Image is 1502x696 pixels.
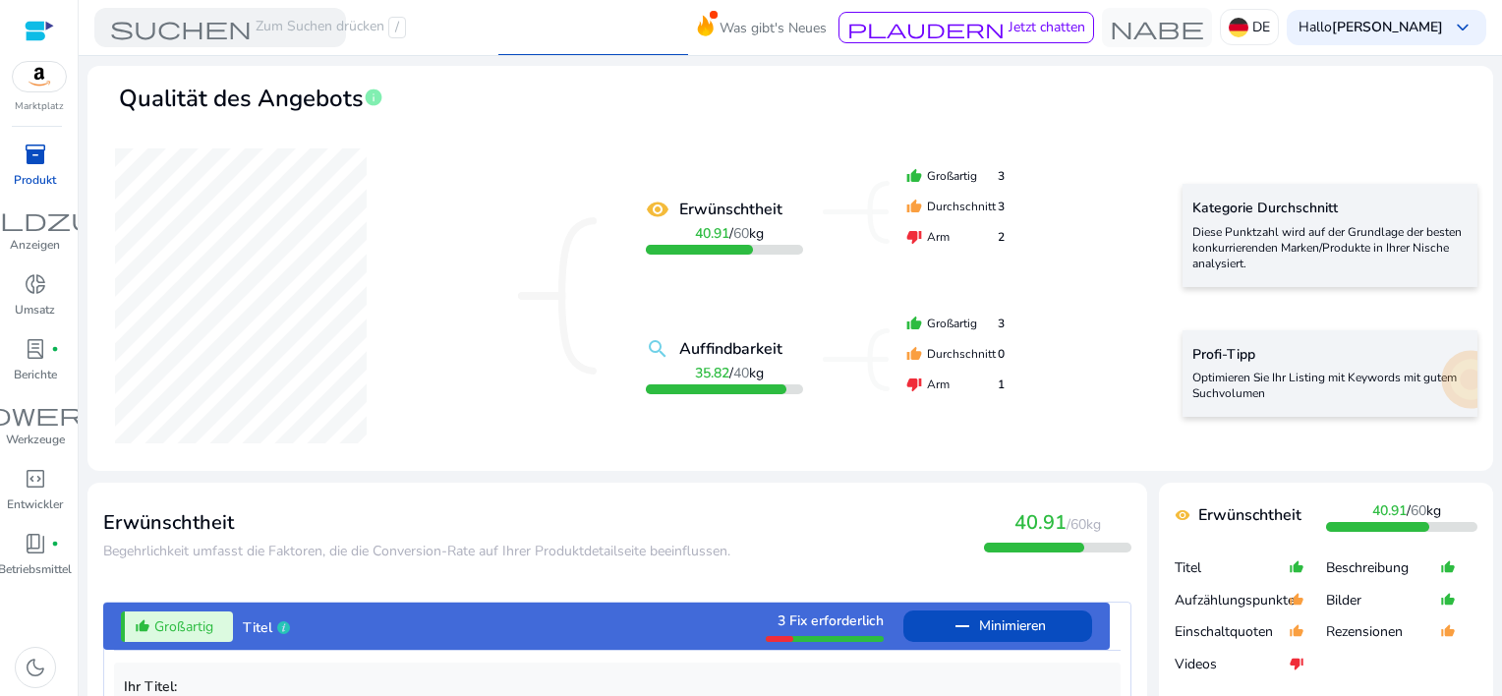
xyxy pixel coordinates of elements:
[1192,224,1468,271] p: Diese Punktzahl wird auf der Grundlage der besten konkurrierenden Marken/Produkte in Ihrer Nische...
[998,315,1005,332] span: 3
[927,228,950,246] font: Arm
[998,228,1005,246] span: 2
[13,62,66,91] img: amazon.svg
[927,167,977,185] font: Großartig
[927,315,977,332] font: Großartig
[103,542,730,560] span: Begehrlichkeit umfasst die Faktoren, die die Conversion-Rate auf Ihrer Produktdetailseite beeinfl...
[695,364,729,382] b: 35.82
[998,198,1005,215] span: 3
[720,11,827,45] span: Was gibt's Neues
[927,198,996,215] font: Durchschnitt
[243,618,272,637] span: Titel
[847,19,1005,38] span: plaudern
[24,337,47,361] span: lab_profile
[7,495,63,513] p: Entwickler
[10,236,60,254] p: Anzeigen
[1175,558,1289,578] p: Titel
[1229,18,1248,37] img: de.svg
[364,87,383,107] span: Info
[1014,509,1067,536] span: 40.91
[998,376,1005,393] span: 1
[1192,347,1468,364] h5: Profi-Tipp
[1440,584,1456,616] mat-icon: thumb_up_alt
[951,614,974,638] mat-icon: remove
[103,511,730,535] h3: Erwünschtheit
[903,610,1092,642] button: Minimieren
[1014,515,1101,534] span: kg
[51,345,59,353] span: fiber_manual_record
[679,337,782,361] b: Auffindbarkeit
[24,467,47,491] span: code_blocks
[14,171,56,189] p: Produkt
[906,316,922,331] mat-icon: thumb_up
[733,364,749,382] span: 40
[1110,16,1204,39] span: Nabe
[24,532,47,555] span: book_4
[388,17,406,38] span: /
[1440,551,1456,584] mat-icon: thumb_up_alt
[906,199,922,214] mat-icon: thumb_up
[927,376,950,393] font: Arm
[1289,551,1304,584] mat-icon: thumb_up_alt
[1067,515,1086,534] span: /60
[14,366,57,383] p: Berichte
[154,616,213,637] span: Großartig
[906,346,922,362] mat-icon: thumb_up
[1175,507,1190,523] mat-icon: remove_red_eye
[1326,558,1440,578] p: Beschreibung
[1372,501,1407,520] b: 40.91
[1175,622,1289,642] p: Einschaltquoten
[1289,648,1304,680] mat-icon: thumb_down_alt
[1299,21,1443,34] p: Hallo
[1451,16,1474,39] span: keyboard_arrow_down
[1252,10,1270,44] p: DE
[979,610,1046,642] span: Minimieren
[1198,503,1301,527] b: Erwünschtheit
[778,611,884,630] span: 3 Fix erforderlich
[695,224,764,243] span: / kg
[646,198,669,221] mat-icon: remove_red_eye
[1009,18,1085,36] span: Jetzt chatten
[24,272,47,296] span: donut_small
[51,540,59,548] span: fiber_manual_record
[679,198,782,221] b: Erwünschtheit
[6,431,65,448] p: Werkzeuge
[1192,201,1468,217] h5: Kategorie Durchschnitt
[927,345,996,363] font: Durchschnitt
[646,337,669,361] mat-icon: search
[1175,591,1289,610] p: Aufzählungspunkte
[838,12,1094,43] button: plaudernJetzt chatten
[998,167,1005,185] span: 3
[1175,655,1289,674] p: Videos
[1440,615,1456,648] mat-icon: thumb_up_alt
[1326,622,1440,642] p: Rezensionen
[256,17,384,38] font: Zum Suchen drücken
[24,143,47,166] span: inventory_2
[1332,18,1443,36] b: [PERSON_NAME]
[110,16,252,39] span: suchen
[1326,591,1440,610] p: Bilder
[1411,501,1426,520] span: 60
[695,364,764,382] span: / kg
[124,679,1111,696] h5: Ihr Titel:
[1192,370,1468,401] p: Optimieren Sie Ihr Listing mit Keywords mit gutem Suchvolumen
[906,377,922,392] mat-icon: thumb_down
[906,168,922,184] mat-icon: thumb_up
[1372,501,1441,520] span: / kg
[998,345,1005,363] span: 0
[906,229,922,245] mat-icon: thumb_down
[1289,584,1304,616] mat-icon: thumb_up_alt
[1102,8,1212,47] button: Nabe
[135,618,150,634] mat-icon: thumb_up_alt
[119,82,364,116] span: Qualität des Angebots
[1289,615,1304,648] mat-icon: thumb_up_alt
[15,301,55,319] p: Umsatz
[24,656,47,679] span: dark_mode
[15,99,64,114] p: Marktplatz
[733,224,749,243] span: 60
[695,224,729,243] b: 40.91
